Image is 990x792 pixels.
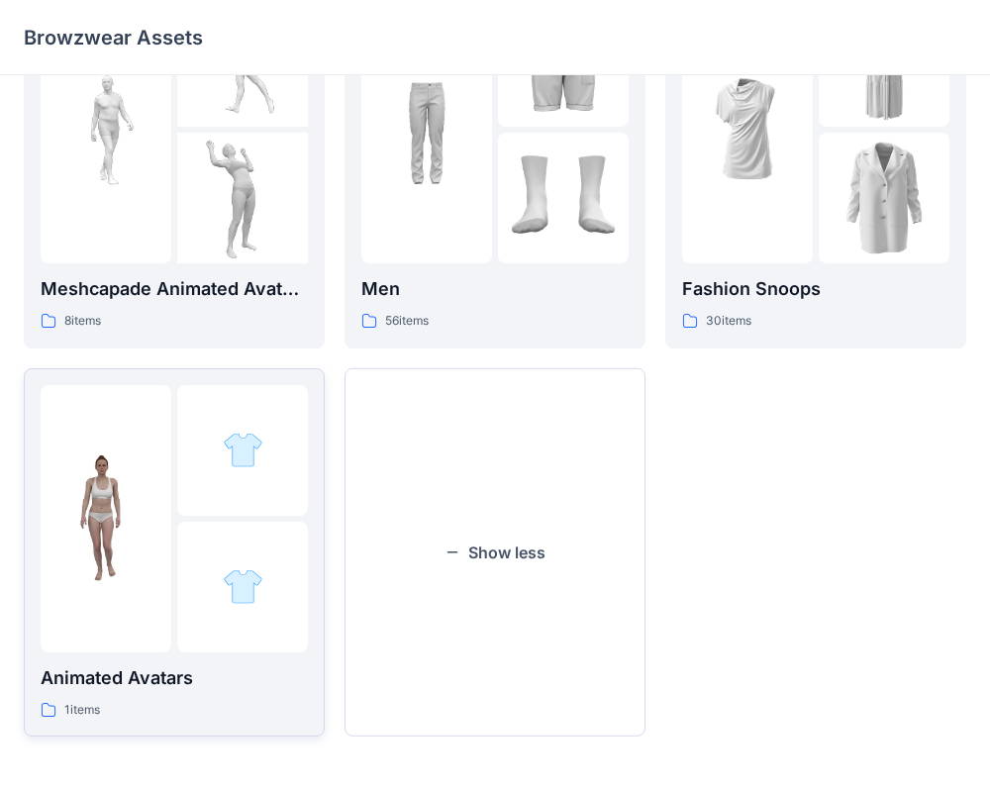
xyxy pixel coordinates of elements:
img: folder 3 [177,133,308,263]
p: 30 items [706,311,751,332]
img: folder 1 [41,453,171,584]
img: folder 2 [223,430,263,470]
img: folder 3 [223,566,263,607]
p: Men [361,275,629,303]
img: folder 1 [41,64,171,195]
p: Browzwear Assets [24,24,203,51]
p: 8 items [64,311,101,332]
img: folder 3 [498,133,629,263]
img: folder 1 [361,64,492,195]
p: 56 items [385,311,429,332]
p: Meshcapade Animated Avatars [41,275,308,303]
p: Animated Avatars [41,664,308,692]
button: Show less [345,368,645,738]
img: folder 3 [819,133,949,263]
p: 1 items [64,700,100,721]
a: folder 1folder 2folder 3Animated Avatars1items [24,368,325,738]
p: Fashion Snoops [682,275,949,303]
img: folder 1 [682,64,813,195]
